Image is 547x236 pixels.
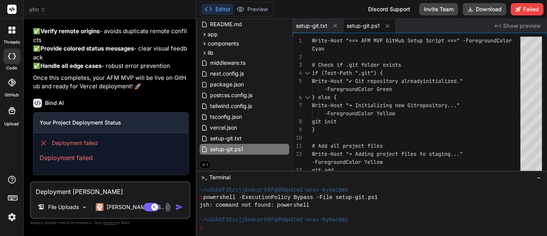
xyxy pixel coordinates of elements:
[200,187,348,194] span: ~/u3uk0f35zsjjbn9cprh6fq9h0p4tm2-wnxx-6y8ac8ms
[209,69,245,78] span: next.config.js
[96,203,103,211] img: Claude 4 Sonnet
[3,39,20,46] label: threads
[293,77,302,85] div: 5
[200,224,203,231] span: ❯
[200,216,348,224] span: ~/u3uk0f35zsjjbn9cprh6fq9h0p4tm2-wnxx-6y8ac8ms
[209,91,253,100] span: postcss.config.js
[293,93,302,101] div: 6
[511,3,544,15] button: Failed
[31,182,189,196] textarea: Deployment [PERSON_NAME]
[200,194,203,201] span: ❯
[312,142,383,149] span: # Add all project files
[203,194,378,201] span: powershell -ExecutionPolicy Bypass -File setup-git.ps1
[208,40,239,47] span: components
[312,37,466,44] span: Write-Host "=== AFM MVP GitHub Setup Script ===" -
[40,62,102,69] strong: Handle all edge cases
[293,37,302,45] div: 1
[293,134,302,142] div: 10
[103,220,117,225] span: privacy
[423,78,463,84] span: initialized."
[209,101,253,111] span: tailwind.config.js
[419,3,458,15] button: Invite Team
[201,174,207,181] span: >_
[293,53,302,61] div: 2
[293,61,302,69] div: 3
[312,45,324,52] span: Cyan
[5,211,18,224] img: settings
[293,150,302,158] div: 12
[503,22,541,30] span: Show preview
[303,69,313,77] div: Click to collapse the range.
[293,166,302,174] div: 13
[312,167,340,174] span: git add .
[209,20,243,29] span: README.md
[81,204,88,211] img: Pick Models
[293,126,302,134] div: 9
[202,4,233,15] button: Editor
[163,203,172,212] img: attachment
[324,110,395,117] span: -ForegroundColor Yellow
[45,99,64,107] h6: Bind AI
[296,22,327,30] span: setup-git.txt
[312,78,423,84] span: Write-Host "✔ Git repository already
[293,142,302,150] div: 11
[40,27,100,35] strong: Verify remote origins
[7,65,17,71] label: code
[233,4,271,15] button: Preview
[40,119,182,126] h3: Your Project Deployment Status
[312,69,383,76] span: if (Test-Path ".git") {
[312,118,337,125] span: git init
[537,174,541,181] span: −
[52,139,98,147] span: Deployment failed
[466,37,512,44] span: ForegroundColor
[209,123,238,132] span: vercel.json
[293,118,302,126] div: 8
[303,93,313,101] div: Click to collapse the range.
[30,219,190,226] p: Always double-check its answers. Your in Bind
[312,158,383,165] span: -ForegroundColor Yellow
[312,61,401,68] span: # Check if .git folder exists
[209,145,244,154] span: setup-git.ps1
[312,150,463,157] span: Write-Host "➜ Adding project files to staging..."
[107,203,164,211] p: [PERSON_NAME] 4 S..
[209,174,230,181] span: Terminal
[209,80,245,89] span: package.json
[324,86,392,93] span: -ForegroundColor Green
[5,121,19,127] label: Upload
[209,134,242,143] span: setup-git.txt
[535,171,542,184] button: −
[364,3,415,15] div: Discord Support
[312,102,417,109] span: Write-Host "➜ Initializing new Git
[29,6,46,13] span: afm
[208,30,218,38] span: app
[209,112,243,121] span: tsconfig.json
[312,126,315,133] span: }
[33,74,189,91] p: Once this completes, your AFM MVP will be live on GitHub and ready for Vercel deployment! 🚀
[209,58,246,67] span: middleware.ts
[417,102,460,109] span: repository..."
[312,94,337,101] span: } else {
[200,202,310,209] span: jsh: command not found: powershell
[40,45,134,52] strong: Provide colored status messages
[5,92,19,98] label: GitHub
[347,22,380,30] span: setup-git.ps1
[293,69,302,77] div: 4
[175,203,183,211] img: icon
[463,3,506,15] button: Download
[40,153,182,162] p: Deployment failed
[48,203,79,211] p: File Uploads
[208,49,213,57] span: lib
[293,101,302,110] div: 7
